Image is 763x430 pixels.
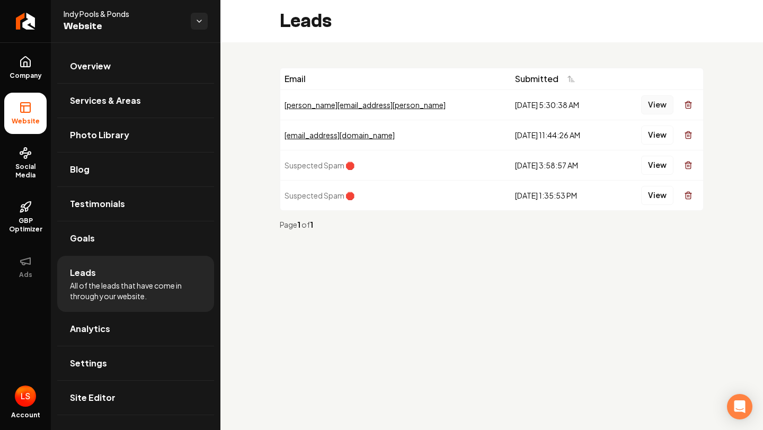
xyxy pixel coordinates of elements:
span: Blog [70,163,90,176]
span: Website [64,19,182,34]
span: Overview [70,60,111,73]
span: Page [280,220,297,229]
button: Submitted [515,69,582,88]
span: Submitted [515,73,558,85]
div: [DATE] 11:44:26 AM [515,130,609,140]
a: Overview [57,49,214,83]
div: Email [285,73,507,85]
h2: Leads [280,11,332,32]
a: Settings [57,346,214,380]
a: Photo Library [57,118,214,152]
button: Open user button [15,386,36,407]
span: Settings [70,357,107,370]
span: Social Media [4,163,47,180]
div: [EMAIL_ADDRESS][DOMAIN_NAME] [285,130,507,140]
span: Company [5,71,46,80]
div: Open Intercom Messenger [727,394,752,419]
a: Company [4,47,47,88]
button: View [641,126,673,145]
button: View [641,95,673,114]
img: Rebolt Logo [16,13,36,30]
a: Social Media [4,138,47,188]
strong: 1 [310,220,313,229]
a: Blog [57,153,214,186]
a: Site Editor [57,381,214,415]
a: GBP Optimizer [4,192,47,242]
span: Services & Areas [70,94,141,107]
a: Analytics [57,312,214,346]
span: Suspected Spam 🛑 [285,160,354,170]
span: Website [7,117,44,126]
span: Indy Pools & Ponds [64,8,182,19]
button: View [641,186,673,205]
span: All of the leads that have come in through your website. [70,280,201,301]
span: of [301,220,310,229]
span: Testimonials [70,198,125,210]
div: [DATE] 1:35:53 PM [515,190,609,201]
span: Account [11,411,40,419]
div: [DATE] 5:30:38 AM [515,100,609,110]
a: Testimonials [57,187,214,221]
img: Landon Schnippel [15,386,36,407]
a: Services & Areas [57,84,214,118]
div: [DATE] 3:58:57 AM [515,160,609,171]
div: [PERSON_NAME][EMAIL_ADDRESS][PERSON_NAME] [285,100,507,110]
span: Goals [70,232,95,245]
span: Site Editor [70,391,116,404]
a: Goals [57,221,214,255]
span: Ads [15,271,37,279]
button: Ads [4,246,47,288]
span: GBP Optimizer [4,217,47,234]
span: Analytics [70,322,110,335]
span: Photo Library [70,129,129,141]
span: Leads [70,266,96,279]
button: View [641,156,673,175]
span: Suspected Spam 🛑 [285,191,354,200]
strong: 1 [297,220,301,229]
